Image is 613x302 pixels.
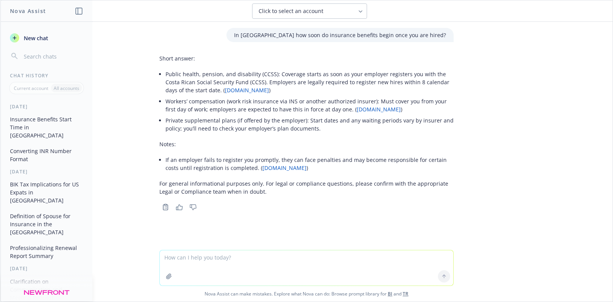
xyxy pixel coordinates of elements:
div: [DATE] [1,103,92,110]
button: Click to select an account [252,3,367,19]
a: [DOMAIN_NAME] [225,87,269,94]
h1: Nova Assist [10,7,46,15]
li: Public health, pension, and disability (CCSS): Coverage starts as soon as your employer registers... [166,69,454,96]
a: [DOMAIN_NAME] [357,106,401,113]
button: BIK Tax Implications for US Expats in [GEOGRAPHIC_DATA] [7,178,86,207]
p: Short answer: [159,54,454,62]
p: All accounts [54,85,79,91]
p: For general informational purposes only. For legal or compliance questions, please confirm with t... [159,180,454,196]
button: Converting INR Number Format [7,145,86,165]
a: BI [388,291,392,297]
span: Click to select an account [259,7,323,15]
p: Notes: [159,140,454,148]
button: Professionalizing Renewal Report Summary [7,242,86,262]
div: Chat History [1,72,92,79]
p: Current account [14,85,48,91]
button: Thumbs down [187,202,199,212]
span: Nova Assist can make mistakes. Explore what Nova can do: Browse prompt library for and [3,286,610,302]
a: [DOMAIN_NAME] [262,164,306,171]
button: Definition of Spouse for Insurance in the [GEOGRAPHIC_DATA] [7,210,86,238]
span: New chat [22,34,48,42]
input: Search chats [22,51,83,62]
li: Workers’ compensation (work risk insurance via INS or another authorized insurer): Must cover you... [166,96,454,115]
li: Private supplemental plans (if offered by the employer): Start dates and any waiting periods vary... [166,115,454,134]
button: New chat [7,31,86,45]
button: Insurance Benefits Start Time in [GEOGRAPHIC_DATA] [7,113,86,142]
a: TR [403,291,408,297]
li: If an employer fails to register you promptly, they can face penalties and may become responsible... [166,154,454,173]
div: [DATE] [1,265,92,272]
svg: Copy to clipboard [162,204,169,211]
div: [DATE] [1,168,92,175]
p: In [GEOGRAPHIC_DATA] how soon do insurance benefits begin once you are hired? [234,31,446,39]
